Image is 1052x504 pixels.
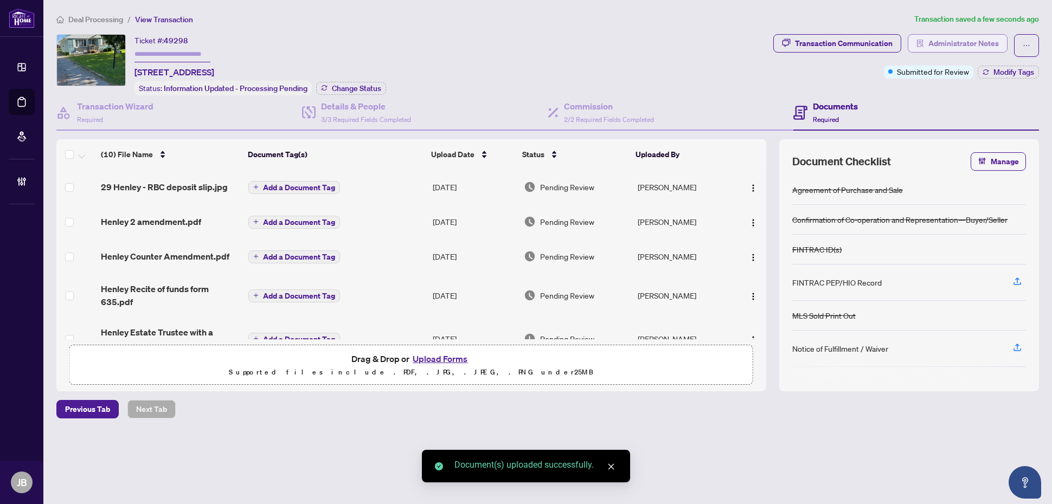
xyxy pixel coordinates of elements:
td: [DATE] [428,274,519,317]
span: Pending Review [540,250,594,262]
h4: Transaction Wizard [77,100,153,113]
div: Transaction Communication [795,35,893,52]
td: [PERSON_NAME] [633,170,734,204]
th: Upload Date [427,139,517,170]
span: Deal Processing [68,15,123,24]
button: Add a Document Tag [248,249,340,263]
p: Supported files include .PDF, .JPG, .JPEG, .PNG under 25 MB [76,366,746,379]
img: Document Status [524,216,536,228]
img: Document Status [524,181,536,193]
span: Add a Document Tag [263,253,335,261]
span: Upload Date [431,148,474,160]
span: check-circle [435,462,443,470]
img: logo [9,8,35,28]
span: Drag & Drop or [351,352,471,366]
span: Add a Document Tag [263,184,335,191]
button: Add a Document Tag [248,181,340,194]
td: [PERSON_NAME] [633,274,734,317]
td: [DATE] [428,317,519,360]
div: Document(s) uploaded successfully. [454,458,617,471]
span: Henley Recite of funds form 635.pdf [101,282,240,308]
td: [DATE] [428,239,519,274]
span: Required [813,115,839,124]
button: Logo [745,213,762,230]
span: close [607,463,615,470]
span: plus [253,219,259,224]
span: ellipsis [1023,42,1030,49]
button: Add a Document Tag [248,215,340,229]
li: / [127,13,131,25]
div: MLS Sold Print Out [792,309,856,321]
span: Add a Document Tag [263,292,335,300]
span: (10) File Name [101,148,153,160]
div: FINTRAC ID(s) [792,243,842,255]
div: Status: [134,81,312,95]
img: Document Status [524,289,536,301]
span: Pending Review [540,181,594,193]
td: [PERSON_NAME] [633,317,734,360]
button: Add a Document Tag [248,288,340,302]
span: Change Status [332,85,381,92]
span: Document Checklist [792,154,891,169]
button: Logo [745,178,762,196]
td: [DATE] [428,170,519,204]
td: [PERSON_NAME] [633,239,734,274]
span: Submitted for Review [897,66,969,77]
th: Document Tag(s) [243,139,427,170]
img: Logo [749,218,758,227]
span: Henley 2 amendment.pdf [101,215,201,228]
span: Previous Tab [65,400,110,418]
span: plus [253,293,259,298]
a: Close [605,461,617,473]
span: plus [253,184,259,190]
span: plus [253,254,259,259]
span: home [56,16,64,23]
img: Document Status [524,333,536,345]
button: Previous Tab [56,400,119,418]
span: [STREET_ADDRESS] [134,66,214,79]
span: Manage [991,153,1019,170]
span: Administrator Notes [928,35,999,52]
span: 49298 [164,36,188,46]
img: Logo [749,253,758,262]
button: Upload Forms [409,352,471,366]
h4: Documents [813,100,858,113]
th: (10) File Name [97,139,243,170]
span: Status [522,148,544,160]
button: Modify Tags [978,66,1039,79]
span: View Transaction [135,15,193,24]
button: Add a Document Tag [248,332,340,346]
div: Notice of Fulfillment / Waiver [792,343,888,354]
article: Transaction saved a few seconds ago [914,13,1039,25]
span: Modify Tags [993,68,1034,76]
span: Information Updated - Processing Pending [164,83,307,93]
span: JB [17,475,27,490]
button: Add a Document Tag [248,180,340,194]
button: Add a Document Tag [248,216,340,229]
span: 29 Henley - RBC deposit slip.jpg [101,180,228,193]
span: 3/3 Required Fields Completed [321,115,411,124]
span: Henley Estate Trustee with a Will.pdf [101,326,240,352]
button: Logo [745,248,762,265]
button: Add a Document Tag [248,333,340,346]
div: FINTRAC PEP/HIO Record [792,276,882,288]
div: Confirmation of Co-operation and Representation—Buyer/Seller [792,214,1008,225]
button: Administrator Notes [908,34,1008,53]
td: [PERSON_NAME] [633,204,734,239]
th: Uploaded By [631,139,732,170]
span: Pending Review [540,333,594,345]
img: Logo [749,184,758,192]
th: Status [518,139,631,170]
button: Open asap [1009,466,1041,499]
button: Add a Document Tag [248,289,340,302]
img: Document Status [524,250,536,262]
button: Logo [745,330,762,347]
span: Pending Review [540,216,594,228]
span: Drag & Drop orUpload FormsSupported files include .PDF, .JPG, .JPEG, .PNG under25MB [70,345,753,385]
button: Transaction Communication [773,34,901,53]
button: Logo [745,287,762,304]
span: solution [916,40,924,47]
button: Add a Document Tag [248,250,340,263]
span: 2/2 Required Fields Completed [564,115,654,124]
h4: Details & People [321,100,411,113]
